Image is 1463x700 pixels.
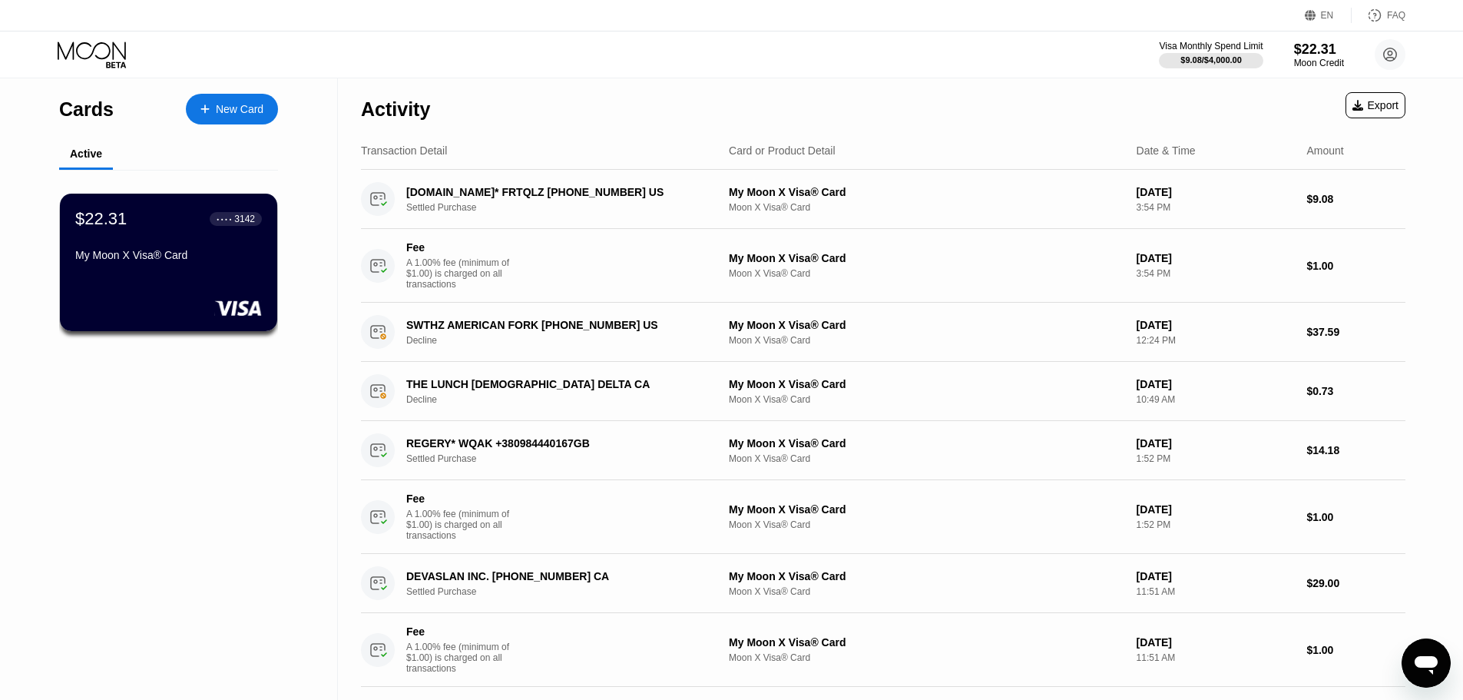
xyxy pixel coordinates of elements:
div: My Moon X Visa® Card [729,636,1124,649]
div: $22.31 [75,209,127,229]
div: Decline [406,335,727,346]
div: Settled Purchase [406,586,727,597]
div: 12:24 PM [1137,335,1295,346]
div: [DATE] [1137,570,1295,582]
div: Cards [59,98,114,121]
div: [DATE] [1137,319,1295,331]
div: Transaction Detail [361,144,447,157]
div: DEVASLAN INC. [PHONE_NUMBER] CA [406,570,704,582]
div: Moon X Visa® Card [729,652,1124,663]
div: SWTHZ AMERICAN FORK [PHONE_NUMBER] US [406,319,704,331]
div: 3:54 PM [1137,268,1295,279]
div: FeeA 1.00% fee (minimum of $1.00) is charged on all transactionsMy Moon X Visa® CardMoon X Visa® ... [361,613,1405,687]
div: EN [1321,10,1334,21]
div: 11:51 AM [1137,652,1295,663]
div: Moon X Visa® Card [729,394,1124,405]
div: Card or Product Detail [729,144,836,157]
div: Active [70,148,102,160]
div: 1:52 PM [1137,453,1295,464]
div: 3142 [234,214,255,224]
div: 11:51 AM [1137,586,1295,597]
div: $9.08 [1306,193,1405,205]
div: My Moon X Visa® Card [729,437,1124,450]
div: THE LUNCH [DEMOGRAPHIC_DATA] DELTA CA [406,378,704,390]
div: Moon X Visa® Card [729,268,1124,279]
div: 3:54 PM [1137,202,1295,213]
div: $22.31● ● ● ●3142My Moon X Visa® Card [60,194,277,331]
div: My Moon X Visa® Card [729,378,1124,390]
div: Visa Monthly Spend Limit [1159,41,1263,51]
div: Moon X Visa® Card [729,202,1124,213]
div: $14.18 [1306,444,1405,456]
div: Fee [406,241,514,254]
div: Amount [1306,144,1343,157]
div: $29.00 [1306,577,1405,589]
div: REGERY* WQAK +380984440167GB [406,437,704,450]
div: Date & Time [1137,144,1196,157]
div: THE LUNCH [DEMOGRAPHIC_DATA] DELTA CADeclineMy Moon X Visa® CardMoon X Visa® Card[DATE]10:49 AM$0.73 [361,362,1405,421]
div: 1:52 PM [1137,519,1295,530]
div: Moon X Visa® Card [729,335,1124,346]
div: [DATE] [1137,186,1295,198]
div: $22.31 [1294,41,1344,58]
div: My Moon X Visa® Card [729,503,1124,516]
div: My Moon X Visa® Card [729,252,1124,264]
iframe: Button to launch messaging window [1402,639,1451,688]
div: FAQ [1387,10,1405,21]
div: Export [1345,92,1405,118]
div: $1.00 [1306,511,1405,523]
div: $9.08 / $4,000.00 [1180,55,1242,65]
div: Fee [406,493,514,505]
div: A 1.00% fee (minimum of $1.00) is charged on all transactions [406,509,521,541]
div: Activity [361,98,430,121]
div: $0.73 [1306,385,1405,397]
div: [DOMAIN_NAME]* FRTQLZ [PHONE_NUMBER] US [406,186,704,198]
div: My Moon X Visa® Card [729,570,1124,582]
div: My Moon X Visa® Card [729,186,1124,198]
div: [DATE] [1137,636,1295,649]
div: A 1.00% fee (minimum of $1.00) is charged on all transactions [406,257,521,290]
div: $1.00 [1306,260,1405,272]
div: [DATE] [1137,378,1295,390]
div: [DATE] [1137,503,1295,516]
div: Visa Monthly Spend Limit$9.08/$4,000.00 [1159,41,1263,68]
div: SWTHZ AMERICAN FORK [PHONE_NUMBER] USDeclineMy Moon X Visa® CardMoon X Visa® Card[DATE]12:24 PM$3... [361,303,1405,362]
div: [DATE] [1137,437,1295,450]
div: Moon Credit [1294,58,1344,68]
div: Export [1352,99,1398,111]
div: New Card [216,103,263,116]
div: My Moon X Visa® Card [729,319,1124,331]
div: ● ● ● ● [217,217,232,221]
div: A 1.00% fee (minimum of $1.00) is charged on all transactions [406,642,521,674]
div: Settled Purchase [406,453,727,464]
div: DEVASLAN INC. [PHONE_NUMBER] CASettled PurchaseMy Moon X Visa® CardMoon X Visa® Card[DATE]11:51 A... [361,554,1405,613]
div: My Moon X Visa® Card [75,249,262,261]
div: EN [1305,8,1352,23]
div: $1.00 [1306,644,1405,656]
div: [DOMAIN_NAME]* FRTQLZ [PHONE_NUMBER] USSettled PurchaseMy Moon X Visa® CardMoon X Visa® Card[DATE... [361,170,1405,229]
div: Moon X Visa® Card [729,519,1124,530]
div: REGERY* WQAK +380984440167GBSettled PurchaseMy Moon X Visa® CardMoon X Visa® Card[DATE]1:52 PM$14.18 [361,421,1405,480]
div: Fee [406,625,514,638]
div: [DATE] [1137,252,1295,264]
div: FAQ [1352,8,1405,23]
div: Settled Purchase [406,202,727,213]
div: FeeA 1.00% fee (minimum of $1.00) is charged on all transactionsMy Moon X Visa® CardMoon X Visa® ... [361,229,1405,303]
div: Moon X Visa® Card [729,586,1124,597]
div: Moon X Visa® Card [729,453,1124,464]
div: 10:49 AM [1137,394,1295,405]
div: $22.31Moon Credit [1294,41,1344,68]
div: FeeA 1.00% fee (minimum of $1.00) is charged on all transactionsMy Moon X Visa® CardMoon X Visa® ... [361,480,1405,554]
div: Decline [406,394,727,405]
div: New Card [186,94,278,124]
div: $37.59 [1306,326,1405,338]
